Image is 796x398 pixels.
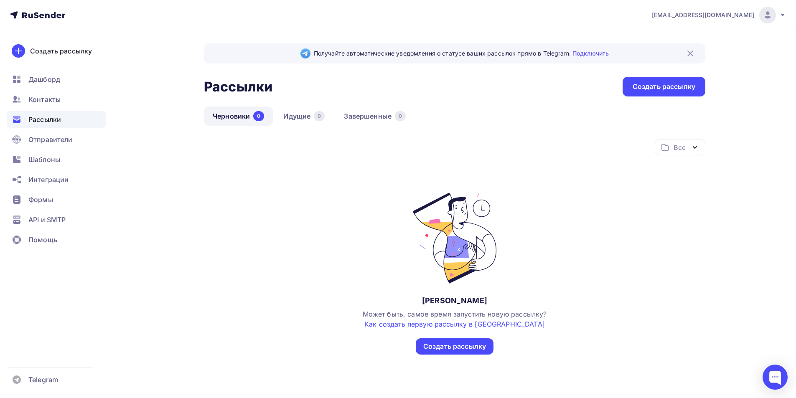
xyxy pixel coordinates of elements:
button: Все [655,139,705,155]
span: Отправители [28,134,73,144]
div: [PERSON_NAME] [422,296,487,306]
span: Контакты [28,94,61,104]
a: Рассылки [7,111,106,128]
div: 0 [314,111,325,121]
span: Получайте автоматические уведомления о статусе ваших рассылок прямо в Telegram. [314,49,609,58]
span: Telegram [28,375,58,385]
span: Может быть, самое время запустить новую рассылку? [363,310,547,328]
span: Дашборд [28,74,60,84]
a: Черновики0 [204,106,273,126]
a: Контакты [7,91,106,108]
a: Идущие0 [275,106,333,126]
a: Завершенные0 [335,106,415,126]
div: Создать рассылку [633,82,695,91]
div: 0 [253,111,264,121]
span: Формы [28,195,53,205]
div: 0 [395,111,406,121]
span: API и SMTP [28,215,66,225]
a: Как создать первую рассылку в [GEOGRAPHIC_DATA] [364,320,545,328]
span: Интеграции [28,175,69,185]
a: Шаблоны [7,151,106,168]
div: Создать рассылку [423,342,486,351]
span: Рассылки [28,114,61,124]
div: Все [674,142,685,152]
a: Формы [7,191,106,208]
h2: Рассылки [204,79,272,95]
a: Подключить [572,50,609,57]
img: Telegram [300,48,310,58]
a: Отправители [7,131,106,148]
a: Дашборд [7,71,106,88]
span: Помощь [28,235,57,245]
span: [EMAIL_ADDRESS][DOMAIN_NAME] [652,11,754,19]
div: Создать рассылку [30,46,92,56]
span: Шаблоны [28,155,60,165]
a: [EMAIL_ADDRESS][DOMAIN_NAME] [652,7,786,23]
